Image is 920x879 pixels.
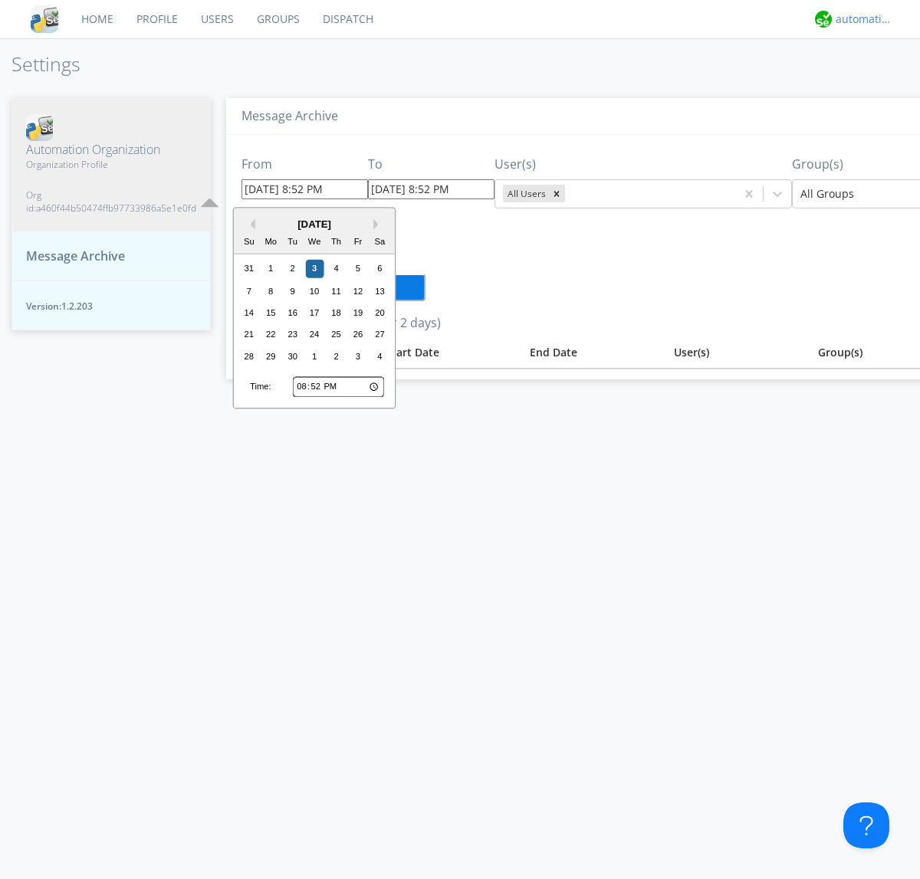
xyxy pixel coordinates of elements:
div: All Users [503,185,548,202]
span: Org id: a460f44b50474ffb97733986a5e1e0fd [26,189,196,215]
span: Organization Profile [26,158,196,171]
span: Automation Organization [26,141,196,159]
iframe: Toggle Customer Support [843,802,889,848]
div: Choose Thursday, September 18th, 2025 [327,303,346,322]
div: Choose Sunday, September 21st, 2025 [240,326,258,344]
div: Choose Tuesday, September 9th, 2025 [284,282,302,300]
div: month 2025-09 [238,258,391,367]
div: Choose Wednesday, September 3rd, 2025 [305,260,324,278]
div: Choose Saturday, September 27th, 2025 [371,326,389,344]
div: We [305,233,324,251]
button: Previous Month [245,219,255,230]
div: Choose Tuesday, September 16th, 2025 [284,303,302,322]
div: Choose Friday, September 26th, 2025 [349,326,367,344]
div: Choose Saturday, September 20th, 2025 [371,303,389,322]
h3: User(s) [495,158,792,172]
div: Choose Wednesday, October 1st, 2025 [305,347,324,366]
div: Choose Thursday, September 11th, 2025 [327,282,346,300]
div: Choose Sunday, September 28th, 2025 [240,347,258,366]
div: Choose Tuesday, September 30th, 2025 [284,347,302,366]
h3: From [242,158,368,172]
div: Choose Monday, September 22nd, 2025 [261,326,280,344]
div: Choose Monday, September 1st, 2025 [261,260,280,278]
button: Version:1.2.203 [11,280,211,330]
span: Message Archive [26,248,125,265]
div: Choose Wednesday, September 17th, 2025 [305,303,324,322]
div: Fr [349,233,367,251]
div: Choose Saturday, September 6th, 2025 [371,260,389,278]
button: Next Month [373,219,384,230]
th: Toggle SortBy [378,337,522,368]
div: Choose Tuesday, September 23rd, 2025 [284,326,302,344]
div: Sa [371,233,389,251]
img: cddb5a64eb264b2086981ab96f4c1ba7 [26,114,53,141]
div: Choose Monday, September 8th, 2025 [261,282,280,300]
div: Mo [261,233,280,251]
div: Choose Sunday, August 31st, 2025 [240,260,258,278]
img: cddb5a64eb264b2086981ab96f4c1ba7 [31,5,58,33]
div: Choose Sunday, September 14th, 2025 [240,303,258,322]
div: Choose Monday, September 15th, 2025 [261,303,280,322]
button: Automation OrganizationOrganization ProfileOrg id:a460f44b50474ffb97733986a5e1e0fd [11,98,211,231]
div: Choose Friday, September 19th, 2025 [349,303,367,322]
div: Th [327,233,346,251]
div: Choose Saturday, September 13th, 2025 [371,282,389,300]
div: Choose Tuesday, September 2nd, 2025 [284,260,302,278]
button: Message Archive [11,231,211,281]
div: Choose Wednesday, September 24th, 2025 [305,326,324,344]
input: Time [293,377,384,397]
div: Choose Saturday, October 4th, 2025 [371,347,389,366]
div: Choose Sunday, September 7th, 2025 [240,282,258,300]
span: Version: 1.2.203 [26,300,196,313]
h3: To [368,158,495,172]
div: [DATE] [234,217,395,231]
div: Choose Thursday, October 2nd, 2025 [327,347,346,366]
div: Choose Friday, September 12th, 2025 [349,282,367,300]
div: Tu [284,233,302,251]
div: Choose Monday, September 29th, 2025 [261,347,280,366]
th: User(s) [666,337,810,368]
th: Toggle SortBy [522,337,666,368]
div: Remove All Users [548,185,565,202]
img: d2d01cd9b4174d08988066c6d424eccd [815,11,832,28]
div: automation+atlas [836,11,893,27]
div: Choose Thursday, September 25th, 2025 [327,326,346,344]
div: Su [240,233,258,251]
div: Choose Friday, October 3rd, 2025 [349,347,367,366]
div: Choose Thursday, September 4th, 2025 [327,260,346,278]
div: Choose Friday, September 5th, 2025 [349,260,367,278]
div: Choose Wednesday, September 10th, 2025 [305,282,324,300]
